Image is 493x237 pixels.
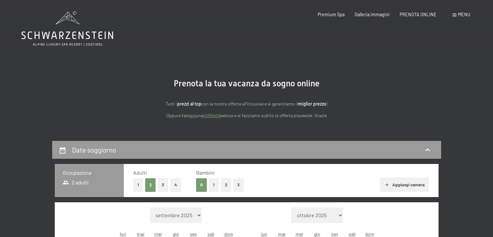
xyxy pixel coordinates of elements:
strong: prezzi al top [177,101,201,106]
span: Menu [458,12,470,17]
abbr: domenica [224,231,233,237]
a: PRENOTA ONLINE [400,12,437,17]
button: Aggiungi camera [380,178,429,192]
p: Oppure fate una veloce e vi facciamo subito la offerta piacevole. Grazie [104,112,389,119]
span: Adulti [133,169,147,176]
abbr: venerdì [190,231,197,237]
a: richiesta [203,113,221,118]
h2: Date soggiorno [72,146,116,154]
abbr: venerdì [331,231,338,237]
abbr: lunedì [261,231,267,237]
abbr: martedì [278,231,286,237]
abbr: mercoledì [154,231,162,237]
span: Bambini [196,169,215,176]
button: 1 [209,178,219,192]
a: Galleria immagini [355,12,390,17]
abbr: domenica [365,231,374,237]
a: Premium Spa [318,12,345,17]
abbr: martedì [137,231,145,237]
span: 2 adulti [63,179,89,186]
button: 0 [196,178,207,192]
abbr: giovedì [173,231,179,237]
button: 3 [233,178,244,192]
button: 3 [158,178,169,192]
button: 2 [221,178,231,192]
abbr: sabato [207,231,215,237]
abbr: giovedì [314,231,320,237]
p: Tutti i con la nostra offerta all'incusive e vi garantiamo il ! [104,100,389,108]
abbr: lunedì [120,231,126,237]
span: Prenota la tua vacanza da sogno online [174,79,320,88]
button: 4 [170,178,181,192]
strong: miglior prezzo [298,101,326,106]
h3: Occupazione [63,169,116,176]
abbr: mercoledì [296,231,303,237]
a: quì [190,113,196,118]
abbr: sabato [349,231,356,237]
button: 1 [133,178,143,192]
button: 2 [145,178,156,192]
